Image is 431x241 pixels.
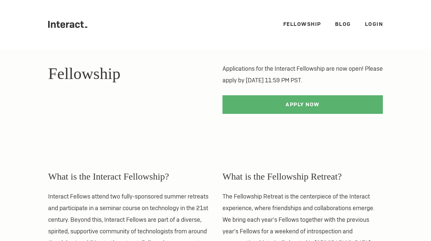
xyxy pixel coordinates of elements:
[48,170,209,184] h3: What is the Interact Fellowship?
[48,63,209,84] h1: Fellowship
[222,95,383,114] a: Apply Now
[222,63,383,86] p: Applications for the Interact Fellowship are now open! Please apply by [DATE] 11:59 PM PST.
[283,21,321,28] a: Fellowship
[222,170,383,184] h3: What is the Fellowship Retreat?
[335,21,351,28] a: Blog
[365,21,383,28] a: Login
